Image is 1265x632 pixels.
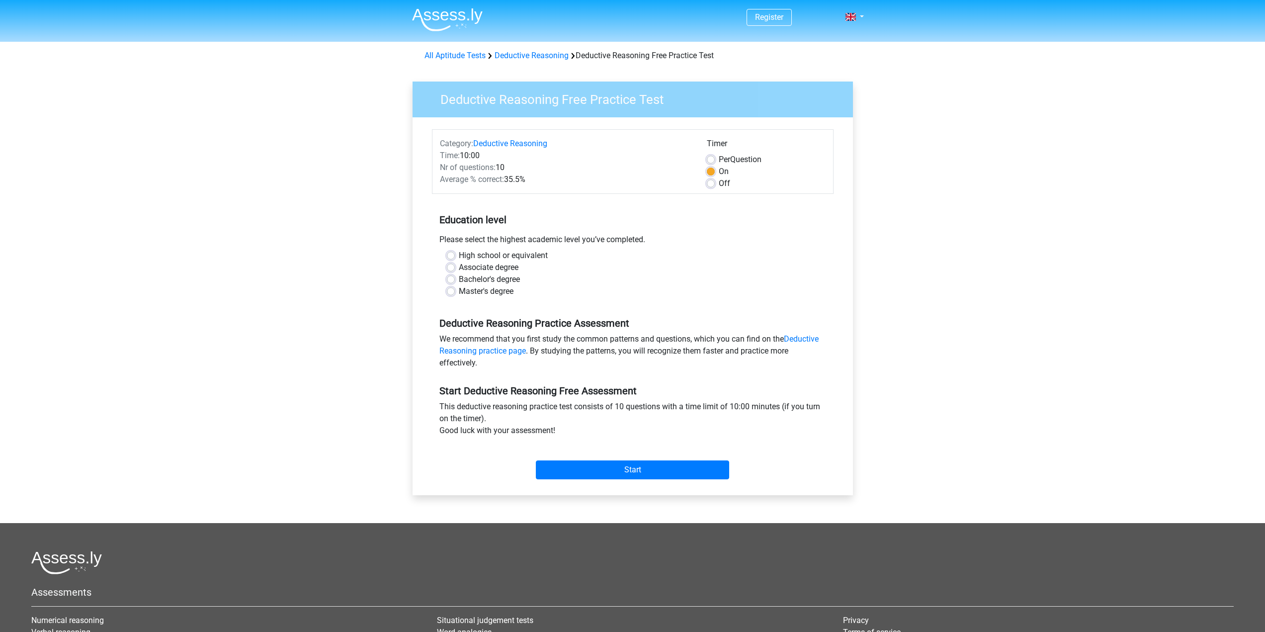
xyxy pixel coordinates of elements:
[719,155,730,164] span: Per
[31,586,1234,598] h5: Assessments
[536,460,729,479] input: Start
[424,51,486,60] a: All Aptitude Tests
[473,139,547,148] a: Deductive Reasoning
[459,285,513,297] label: Master's degree
[439,385,826,397] h5: Start Deductive Reasoning Free Assessment
[459,273,520,285] label: Bachelor's degree
[31,551,102,574] img: Assessly logo
[412,8,483,31] img: Assessly
[440,163,496,172] span: Nr of questions:
[439,317,826,329] h5: Deductive Reasoning Practice Assessment
[459,250,548,262] label: High school or equivalent
[421,50,845,62] div: Deductive Reasoning Free Practice Test
[439,210,826,230] h5: Education level
[432,174,699,185] div: 35.5%
[432,333,834,373] div: We recommend that you first study the common patterns and questions, which you can find on the . ...
[432,162,699,174] div: 10
[432,234,834,250] div: Please select the highest academic level you’ve completed.
[31,616,104,625] a: Numerical reasoning
[707,138,826,154] div: Timer
[428,88,845,107] h3: Deductive Reasoning Free Practice Test
[719,154,761,166] label: Question
[440,175,504,184] span: Average % correct:
[440,139,473,148] span: Category:
[843,616,869,625] a: Privacy
[437,616,533,625] a: Situational judgement tests
[432,150,699,162] div: 10:00
[432,401,834,441] div: This deductive reasoning practice test consists of 10 questions with a time limit of 10:00 minute...
[459,262,518,273] label: Associate degree
[719,178,730,189] label: Off
[755,12,783,22] a: Register
[495,51,569,60] a: Deductive Reasoning
[440,151,460,160] span: Time:
[719,166,729,178] label: On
